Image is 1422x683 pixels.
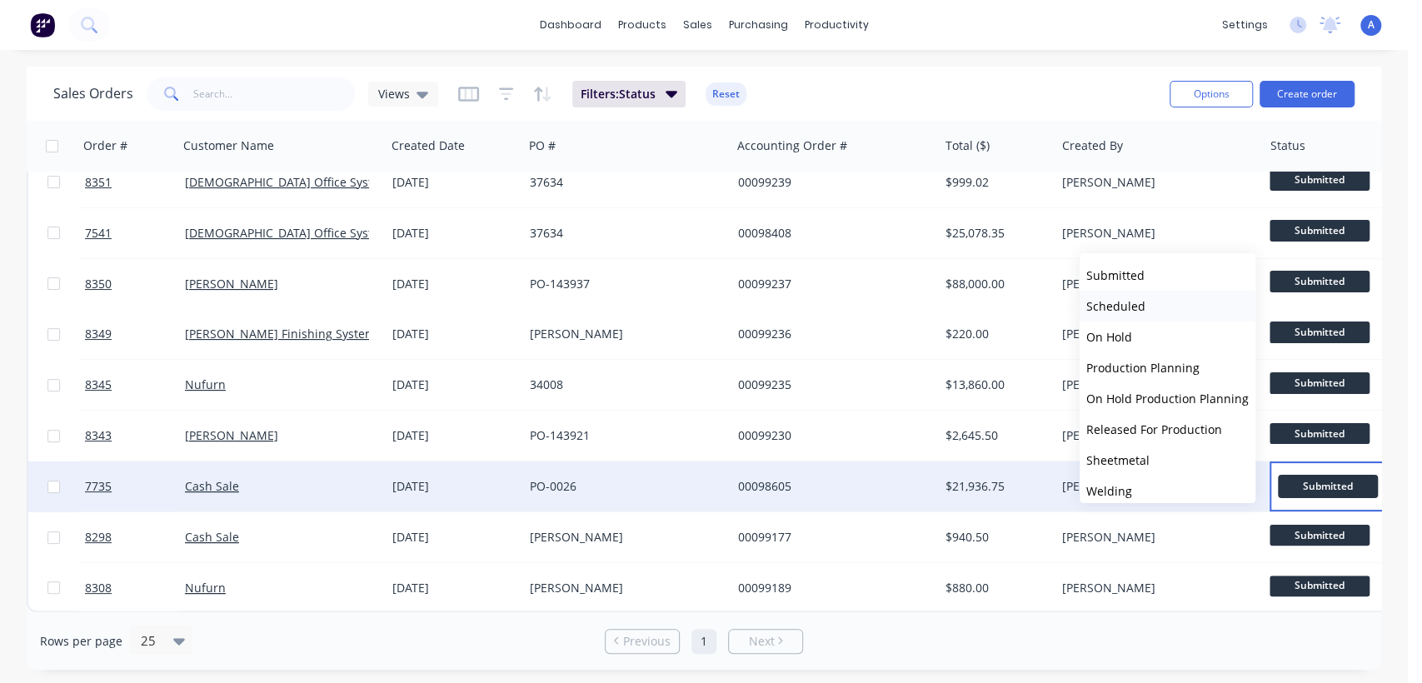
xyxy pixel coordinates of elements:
[946,580,1043,596] div: $880.00
[85,478,112,495] span: 7735
[185,276,278,292] a: [PERSON_NAME]
[1062,376,1247,393] div: [PERSON_NAME]
[185,427,278,443] a: [PERSON_NAME]
[572,81,686,107] button: Filters:Status
[30,12,55,37] img: Factory
[1214,12,1276,37] div: settings
[1062,580,1247,596] div: [PERSON_NAME]
[185,225,396,241] a: [DEMOGRAPHIC_DATA] Office Systems
[738,326,923,342] div: 00099236
[1086,360,1200,376] span: Production Planning
[530,529,715,546] div: [PERSON_NAME]
[85,427,112,444] span: 8343
[1062,427,1247,444] div: [PERSON_NAME]
[185,478,239,494] a: Cash Sale
[1086,267,1145,283] span: Submitted
[796,12,877,37] div: productivity
[1080,445,1255,476] button: Sheetmetal
[946,276,1043,292] div: $88,000.00
[598,629,810,654] ul: Pagination
[85,157,185,207] a: 8351
[1260,81,1355,107] button: Create order
[1062,326,1247,342] div: [PERSON_NAME]
[1270,170,1370,191] span: Submitted
[392,427,516,444] div: [DATE]
[530,326,715,342] div: [PERSON_NAME]
[1062,276,1247,292] div: [PERSON_NAME]
[85,276,112,292] span: 8350
[946,529,1043,546] div: $940.50
[1270,525,1370,546] span: Submitted
[530,427,715,444] div: PO-143921
[606,633,679,650] a: Previous page
[85,563,185,613] a: 8308
[1270,271,1370,292] span: Submitted
[581,86,656,102] span: Filters: Status
[1080,322,1255,352] button: On Hold
[392,478,516,495] div: [DATE]
[183,137,274,154] div: Customer Name
[946,326,1043,342] div: $220.00
[85,174,112,191] span: 8351
[530,376,715,393] div: 34008
[738,225,923,242] div: 00098408
[738,529,923,546] div: 00099177
[85,461,185,511] a: 7735
[1086,329,1132,345] span: On Hold
[706,82,746,106] button: Reset
[85,376,112,393] span: 8345
[1062,174,1247,191] div: [PERSON_NAME]
[1080,383,1255,414] button: On Hold Production Planning
[40,633,122,650] span: Rows per page
[738,174,923,191] div: 00099239
[1270,372,1370,393] span: Submitted
[946,427,1043,444] div: $2,645.50
[1062,478,1247,495] div: [PERSON_NAME]
[1278,475,1378,497] span: Submitted
[530,478,715,495] div: PO-0026
[1062,529,1247,546] div: [PERSON_NAME]
[1080,476,1255,506] button: Welding
[193,77,356,111] input: Search...
[1270,423,1370,444] span: Submitted
[1062,225,1247,242] div: [PERSON_NAME]
[1062,137,1123,154] div: Created By
[946,137,990,154] div: Total ($)
[392,137,465,154] div: Created Date
[946,478,1043,495] div: $21,936.75
[1080,260,1255,291] button: Submitted
[1270,137,1305,154] div: Status
[691,629,716,654] a: Page 1 is your current page
[946,376,1043,393] div: $13,860.00
[85,360,185,410] a: 8345
[1080,291,1255,322] button: Scheduled
[85,529,112,546] span: 8298
[185,326,382,341] a: [PERSON_NAME] Finishing Systems
[729,633,802,650] a: Next page
[1086,483,1132,499] span: Welding
[378,85,410,102] span: Views
[748,633,774,650] span: Next
[392,376,516,393] div: [DATE]
[185,174,396,190] a: [DEMOGRAPHIC_DATA] Office Systems
[529,137,556,154] div: PO #
[721,12,796,37] div: purchasing
[53,86,133,102] h1: Sales Orders
[610,12,675,37] div: products
[85,208,185,258] a: 7541
[1086,452,1150,468] span: Sheetmetal
[1080,414,1255,445] button: Released For Production
[392,225,516,242] div: [DATE]
[85,512,185,562] a: 8298
[530,225,715,242] div: 37634
[392,580,516,596] div: [DATE]
[1270,322,1370,342] span: Submitted
[738,580,923,596] div: 00099189
[738,427,923,444] div: 00099230
[85,411,185,461] a: 8343
[1086,298,1145,314] span: Scheduled
[738,376,923,393] div: 00099235
[392,276,516,292] div: [DATE]
[946,174,1043,191] div: $999.02
[85,580,112,596] span: 8308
